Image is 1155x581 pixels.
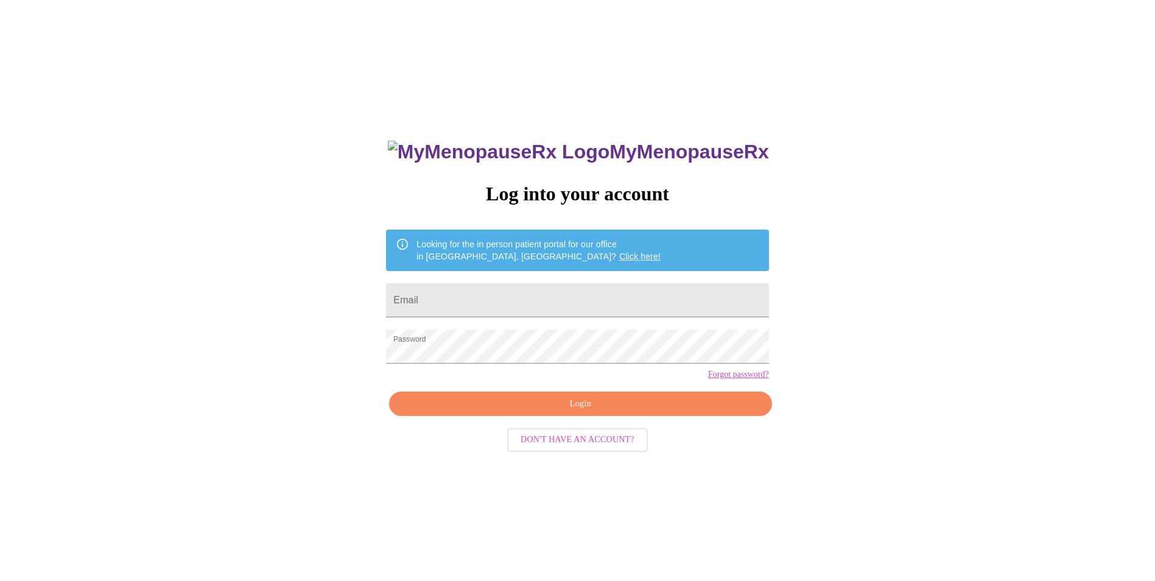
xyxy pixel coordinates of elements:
span: Don't have an account? [521,432,634,448]
div: Looking for the in person patient portal for our office in [GEOGRAPHIC_DATA], [GEOGRAPHIC_DATA]? [416,233,661,267]
button: Login [389,392,771,417]
img: MyMenopauseRx Logo [388,141,609,163]
a: Forgot password? [708,370,769,379]
h3: Log into your account [386,183,768,205]
span: Login [403,396,757,412]
h3: MyMenopauseRx [388,141,769,163]
a: Click here! [619,252,661,261]
button: Don't have an account? [507,428,648,452]
a: Don't have an account? [504,434,651,444]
